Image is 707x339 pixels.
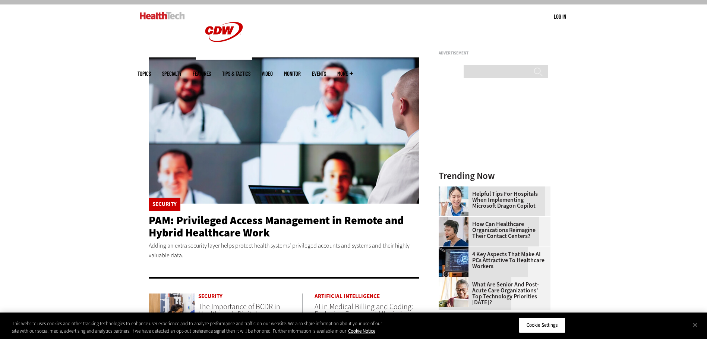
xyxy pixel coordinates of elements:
[439,282,546,305] a: What Are Senior and Post-Acute Care Organizations’ Top Technology Priorities [DATE]?
[439,251,546,269] a: 4 Key Aspects That Make AI PCs Attractive to Healthcare Workers
[439,186,468,216] img: Doctor using phone to dictate to tablet
[149,57,419,204] img: remote call with care team
[519,317,565,333] button: Cookie Settings
[196,54,252,62] a: CDW
[193,71,211,76] a: Features
[198,302,280,327] a: The Importance of BCDR in Healthcare’s Digital Transformation
[262,71,273,76] a: Video
[149,213,404,240] a: PAM: Privileged Access Management in Remote and Hybrid Healthcare Work
[138,71,151,76] span: Topics
[554,13,566,20] a: Log in
[315,294,419,299] a: Artificial Intelligence
[337,71,353,76] span: More
[149,294,195,329] img: Doctors reviewing tablet
[315,302,413,327] a: AI in Medical Billing and Coding: Reducing Errors and Alleviating Staff Burnout
[439,277,472,283] a: Older person using tablet
[439,221,546,239] a: How Can Healthcare Organizations Reimagine Their Contact Centers?
[439,171,550,181] h3: Trending Now
[439,191,546,209] a: Helpful Tips for Hospitals When Implementing Microsoft Dragon Copilot
[198,294,302,299] a: Security
[439,186,472,192] a: Doctor using phone to dictate to tablet
[439,247,468,277] img: Desktop monitor with brain AI concept
[312,71,326,76] a: Events
[439,58,550,151] iframe: advertisement
[348,328,375,334] a: More information about your privacy
[284,71,301,76] a: MonITor
[140,12,185,19] img: Home
[554,13,566,21] div: User menu
[196,4,252,60] img: Home
[12,320,389,335] div: This website uses cookies and other tracking technologies to enhance user experience and to analy...
[439,277,468,307] img: Older person using tablet
[152,201,177,207] a: Security
[687,317,703,333] button: Close
[439,247,472,253] a: Desktop monitor with brain AI concept
[149,241,419,260] p: Adding an extra security layer helps protect health systems’ privileged accounts and systems and ...
[162,71,182,76] span: Specialty
[222,71,250,76] a: Tips & Tactics
[439,217,472,223] a: Healthcare contact center
[439,217,468,247] img: Healthcare contact center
